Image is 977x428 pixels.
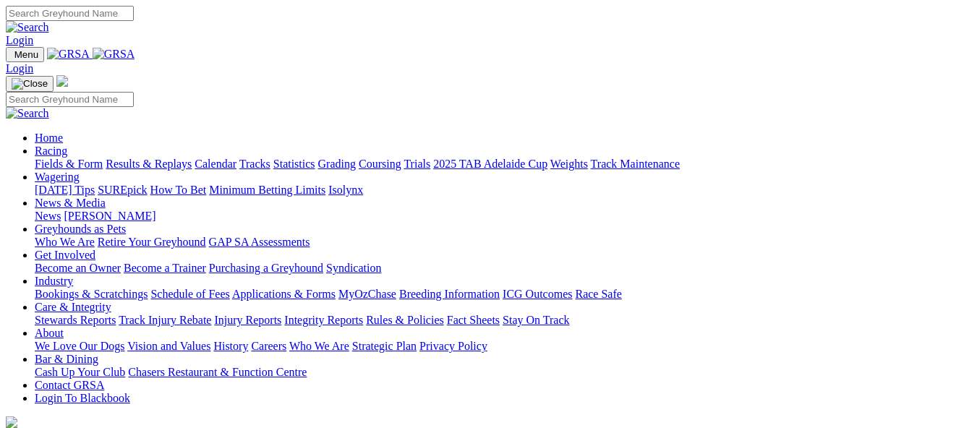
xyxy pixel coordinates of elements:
[591,158,680,170] a: Track Maintenance
[35,184,95,196] a: [DATE] Tips
[127,340,210,352] a: Vision and Values
[150,184,207,196] a: How To Bet
[239,158,270,170] a: Tracks
[6,62,33,74] a: Login
[575,288,621,300] a: Race Safe
[209,262,323,274] a: Purchasing a Greyhound
[251,340,286,352] a: Careers
[106,158,192,170] a: Results & Replays
[503,314,569,326] a: Stay On Track
[6,34,33,46] a: Login
[35,171,80,183] a: Wagering
[35,340,124,352] a: We Love Our Dogs
[35,210,61,222] a: News
[213,340,248,352] a: History
[232,288,336,300] a: Applications & Forms
[35,327,64,339] a: About
[47,48,90,61] img: GRSA
[352,340,417,352] a: Strategic Plan
[399,288,500,300] a: Breeding Information
[98,184,147,196] a: SUREpick
[214,314,281,326] a: Injury Reports
[6,76,54,92] button: Toggle navigation
[35,262,121,274] a: Become an Owner
[447,314,500,326] a: Fact Sheets
[318,158,356,170] a: Grading
[35,314,971,327] div: Care & Integrity
[6,47,44,62] button: Toggle navigation
[366,314,444,326] a: Rules & Policies
[433,158,547,170] a: 2025 TAB Adelaide Cup
[35,158,103,170] a: Fields & Form
[35,379,104,391] a: Contact GRSA
[338,288,396,300] a: MyOzChase
[35,145,67,157] a: Racing
[359,158,401,170] a: Coursing
[128,366,307,378] a: Chasers Restaurant & Function Centre
[35,314,116,326] a: Stewards Reports
[6,416,17,428] img: logo-grsa-white.png
[35,184,971,197] div: Wagering
[124,262,206,274] a: Become a Trainer
[98,236,206,248] a: Retire Your Greyhound
[35,288,971,301] div: Industry
[93,48,135,61] img: GRSA
[35,392,130,404] a: Login To Blackbook
[289,340,349,352] a: Who We Are
[404,158,430,170] a: Trials
[119,314,211,326] a: Track Injury Rebate
[12,78,48,90] img: Close
[35,249,95,261] a: Get Involved
[64,210,155,222] a: [PERSON_NAME]
[35,366,125,378] a: Cash Up Your Club
[6,6,134,21] input: Search
[6,92,134,107] input: Search
[6,21,49,34] img: Search
[35,340,971,353] div: About
[35,275,73,287] a: Industry
[503,288,572,300] a: ICG Outcomes
[6,107,49,120] img: Search
[209,236,310,248] a: GAP SA Assessments
[14,49,38,60] span: Menu
[209,184,325,196] a: Minimum Betting Limits
[550,158,588,170] a: Weights
[35,366,971,379] div: Bar & Dining
[35,158,971,171] div: Racing
[35,236,95,248] a: Who We Are
[419,340,487,352] a: Privacy Policy
[150,288,229,300] a: Schedule of Fees
[35,288,148,300] a: Bookings & Scratchings
[35,301,111,313] a: Care & Integrity
[326,262,381,274] a: Syndication
[284,314,363,326] a: Integrity Reports
[35,236,971,249] div: Greyhounds as Pets
[195,158,236,170] a: Calendar
[35,353,98,365] a: Bar & Dining
[35,262,971,275] div: Get Involved
[35,223,126,235] a: Greyhounds as Pets
[35,210,971,223] div: News & Media
[56,75,68,87] img: logo-grsa-white.png
[35,197,106,209] a: News & Media
[35,132,63,144] a: Home
[328,184,363,196] a: Isolynx
[273,158,315,170] a: Statistics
